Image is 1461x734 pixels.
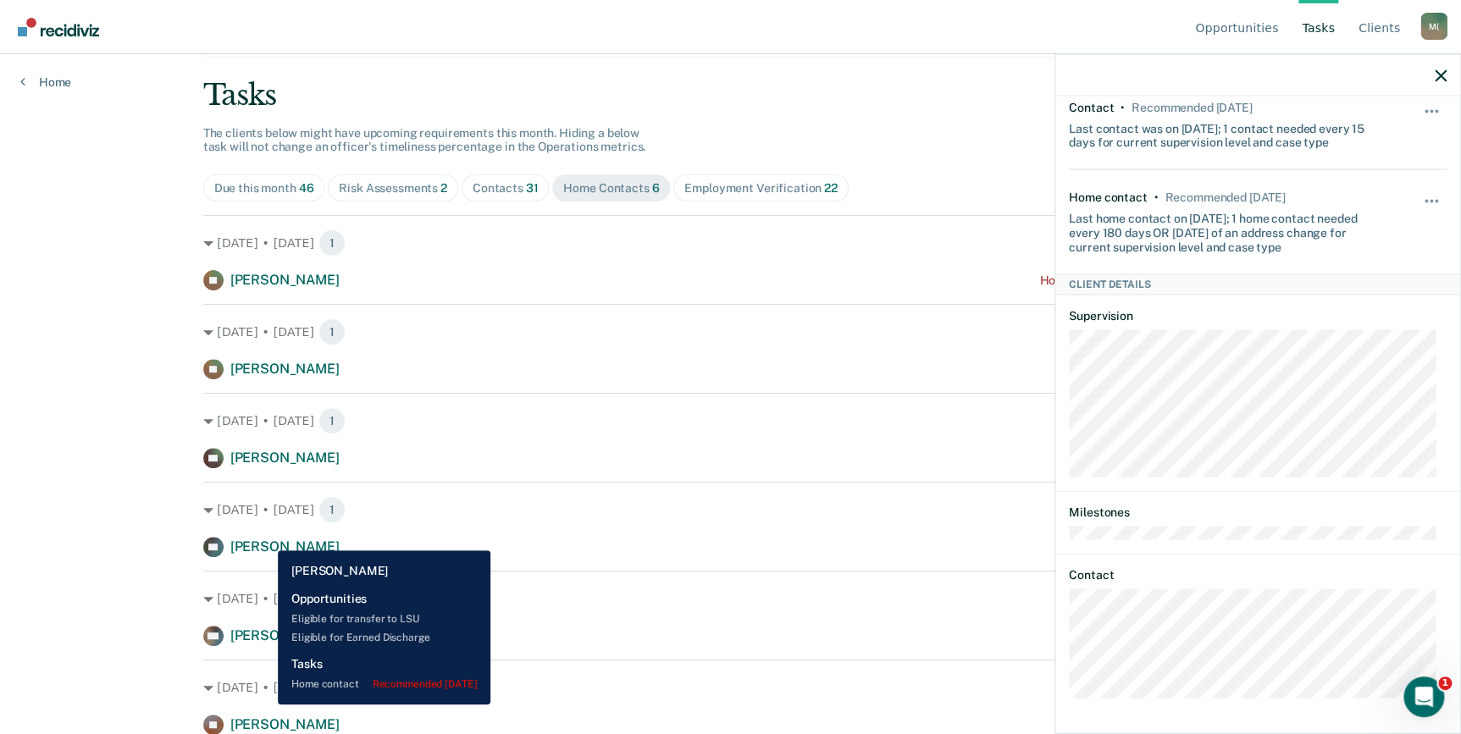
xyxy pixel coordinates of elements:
div: Home Contacts [563,181,659,196]
span: 1 [318,674,346,701]
span: [PERSON_NAME] [230,450,340,466]
dt: Supervision [1069,308,1447,323]
span: 46 [299,181,314,195]
span: The clients below might have upcoming requirements this month. Hiding a below task will not chang... [203,126,646,154]
span: 22 [824,181,838,195]
div: Contact [1069,100,1114,114]
dt: Contact [1069,568,1447,582]
span: [PERSON_NAME] [230,716,340,732]
div: Recommended in 11 days [1132,100,1252,114]
span: 1 [318,585,346,612]
div: [DATE] • [DATE] [203,674,1259,701]
div: [DATE] • [DATE] [203,229,1259,257]
span: [PERSON_NAME] [230,538,340,555]
span: 31 [526,181,539,195]
span: 6 [651,181,659,195]
div: Home contact recommended a year ago [1039,273,1258,288]
div: [DATE] • [DATE] [203,318,1259,345]
span: 1 [318,318,346,345]
div: Due this month [214,181,314,196]
dt: Milestones [1069,505,1447,519]
span: 2 [440,181,447,195]
div: Contacts [473,181,539,196]
div: Last contact was on [DATE]; 1 contact needed every 15 days for current supervision level and case... [1069,114,1384,150]
div: Recommended in 24 days [1165,190,1285,205]
div: • [1121,100,1125,114]
img: Recidiviz [18,18,99,36]
div: Employment Verification [684,181,837,196]
div: • [1154,190,1158,205]
span: [PERSON_NAME] [230,627,340,643]
div: [DATE] • [DATE] [203,585,1259,612]
span: 1 [318,496,346,523]
div: M ( [1420,13,1447,40]
iframe: Intercom live chat [1403,676,1444,717]
button: Profile dropdown button [1420,13,1447,40]
div: [DATE] • [DATE] [203,407,1259,434]
div: Tasks [203,78,1259,113]
span: 1 [318,407,346,434]
span: 1 [1438,676,1452,690]
div: Risk Assessments [339,181,447,196]
a: Home [20,75,71,90]
span: [PERSON_NAME] [230,361,340,377]
div: Client Details [1055,274,1460,295]
span: [PERSON_NAME] [230,272,340,288]
div: Last home contact on [DATE]; 1 home contact needed every 180 days OR [DATE] of an address change ... [1069,205,1384,254]
div: [DATE] • [DATE] [203,496,1259,523]
div: Home contact [1069,190,1147,205]
span: 1 [318,229,346,257]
